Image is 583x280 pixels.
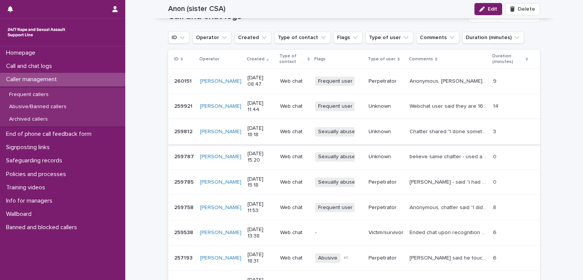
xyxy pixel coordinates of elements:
p: Web chat [280,255,309,261]
p: [DATE] 11:53 [247,201,274,214]
p: 259785 [174,178,195,186]
p: Web chat [280,78,309,85]
p: Web chat [280,129,309,135]
p: [DATE] 18:18 [247,125,274,138]
button: Type of contact [274,31,331,44]
button: Flags [334,31,362,44]
p: Type of contact [279,52,306,66]
p: Signposting links [3,144,56,151]
p: Chatter - said "i had sex with my sister when she was asleep" & "Is that rape". Ended chat with m... [410,178,488,186]
span: Sexually abuse [315,178,358,187]
p: Perpetrator [369,204,403,211]
p: [DATE] 08:47 [247,75,274,88]
p: Chatter shared "I done something", "I had sex with my 11 year old sister" used message from profi... [410,127,488,135]
p: Comments [409,55,433,63]
p: Type of user [368,55,395,63]
p: Duration (minutes) [492,52,524,66]
button: Duration (minutes) [462,31,524,44]
tr: 259921259921 [PERSON_NAME] [DATE] 11:44Web chatFrequent userUnknownWebchat user said they are 16 ... [168,94,540,119]
span: Frequent user [315,102,356,111]
p: End of phone call feedback form [3,131,98,138]
button: ID [168,31,189,44]
p: 257193 [174,253,194,261]
p: Web chat [280,204,309,211]
button: Comments [416,31,459,44]
tr: 259812259812 [PERSON_NAME] [DATE] 18:18Web chatSexually abuseUnknownChatter shared "I done someth... [168,119,540,145]
p: Wallboard [3,211,38,218]
p: 259812 [174,127,194,135]
button: Edit [474,3,502,15]
p: believe same chatter - used almost identical message but said someone had sex with them whilst th... [410,152,488,160]
tr: 259785259785 [PERSON_NAME] [DATE] 15:18Web chatSexually abusePerpetrator[PERSON_NAME] - said "i h... [168,170,540,195]
p: Ended chat upon recognition of banned FU [410,228,488,236]
p: Anonymous, chatter said "sex with my sister I'm 16", operator asked for the age of the sister cha... [410,77,488,85]
button: Type of user [366,31,413,44]
p: [DATE] 18:31 [247,252,274,264]
span: Delete [518,6,535,12]
a: [PERSON_NAME] [200,230,241,236]
p: 6 [493,253,498,261]
img: rhQMoQhaT3yELyF149Cw [6,25,67,40]
p: [DATE] 15:20 [247,151,274,164]
p: Frequent callers [3,91,55,98]
span: Frequent user [315,77,356,86]
p: 6 [493,228,498,236]
p: 259758 [174,203,195,211]
tr: 260151260151 [PERSON_NAME] [DATE] 08:47Web chatFrequent userPerpetratorAnonymous, [PERSON_NAME] s... [168,69,540,94]
p: [DATE] 11:44 [247,100,274,113]
tr: 257193257193 [PERSON_NAME] [DATE] 18:31Web chatAbusive+1Perpetrator[PERSON_NAME] said he touched ... [168,245,540,271]
p: 259787 [174,152,195,160]
p: Perpetrator [369,179,403,186]
p: 259538 [174,228,195,236]
tr: 259787259787 [PERSON_NAME] [DATE] 15:20Web chatSexually abuseUnknownbelieve same chatter - used a... [168,145,540,170]
p: 0 [493,178,498,186]
p: Call and chat logs [3,63,58,70]
p: 14 [493,102,500,110]
p: ID [174,55,179,63]
h2: Anon (sister CSA) [168,5,225,13]
p: Webchat user said they are 16 and had been raped by their brother. Emotional support provided. We... [410,102,488,110]
p: 259921 [174,102,194,110]
p: Training videos [3,184,51,191]
p: Info for managers [3,197,58,204]
p: Unknown [369,103,403,110]
p: Web chat [280,179,309,186]
p: Web chat [280,230,309,236]
p: Homepage [3,49,41,57]
span: Frequent user [315,203,356,212]
p: [DATE] 15:18 [247,176,274,189]
span: Edit [488,6,497,12]
p: Archived callers [3,116,54,123]
p: Anonymous, chatter said "I didn’t mean to", "I figured my friend sister", "I had sex while she sl... [410,203,488,211]
p: Victim/survivor [369,230,403,236]
p: Perpetrator [369,78,403,85]
a: [PERSON_NAME] [200,255,241,261]
a: [PERSON_NAME] [200,154,241,160]
p: Unknown [369,154,403,160]
p: Operator [199,55,219,63]
span: Sexually abuse [315,127,358,137]
span: + 1 [343,256,348,260]
button: Created [235,31,271,44]
p: Policies and processes [3,171,72,178]
p: - [315,230,362,236]
span: Sexually abuse [315,152,358,162]
a: [PERSON_NAME] [200,179,241,186]
button: Delete [505,3,540,15]
p: Chatter said he touched his sister, ended chat on recognition [410,253,488,261]
p: 260151 [174,77,193,85]
a: [PERSON_NAME] [200,103,241,110]
p: 3 [493,127,498,135]
p: Web chat [280,103,309,110]
span: Abusive [315,253,340,263]
a: [PERSON_NAME] [200,129,241,135]
button: Operator [192,31,232,44]
p: 9 [493,77,498,85]
p: Web chat [280,154,309,160]
tr: 259538259538 [PERSON_NAME] [DATE] 13:38Web chat-Victim/survivorEnded chat upon recognition of ban... [168,220,540,245]
p: Perpetrator [369,255,403,261]
p: [DATE] 13:38 [247,227,274,239]
tr: 259758259758 [PERSON_NAME] [DATE] 11:53Web chatFrequent userPerpetratorAnonymous, chatter said "I... [168,195,540,220]
p: Created [247,55,265,63]
a: [PERSON_NAME] [200,78,241,85]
